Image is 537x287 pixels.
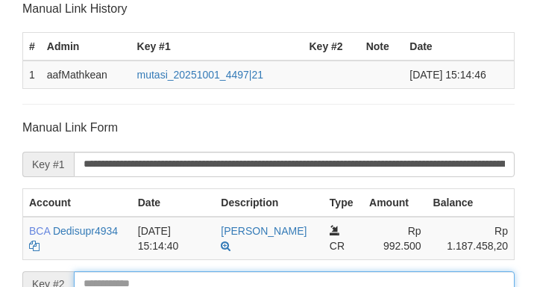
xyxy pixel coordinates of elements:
a: Copy Dedisupr4934 to clipboard [29,240,40,252]
th: Date [132,188,216,217]
span: BCA [29,225,50,237]
p: Manual Link History [22,1,515,17]
a: [PERSON_NAME] [221,225,307,237]
td: Rp 992.500 [363,217,427,260]
td: [DATE] 15:14:40 [132,217,216,260]
th: Account [23,188,132,217]
td: aafMathkean [41,61,131,89]
th: # [23,33,41,61]
th: Balance [427,188,515,217]
th: Amount [363,188,427,217]
td: [DATE] 15:14:46 [403,61,514,89]
p: Manual Link Form [22,120,515,136]
a: mutasi_20251001_4497|21 [137,69,263,81]
td: 1 [23,61,41,89]
th: Note [360,33,404,61]
span: Key #1 [22,152,74,177]
th: Description [215,188,324,217]
a: Dedisupr4934 [53,225,118,237]
th: Date [403,33,514,61]
th: Admin [41,33,131,61]
td: Rp 1.187.458,20 [427,217,515,260]
span: CR [330,240,345,252]
th: Type [324,188,363,217]
th: Key #1 [131,33,304,61]
th: Key #2 [303,33,359,61]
